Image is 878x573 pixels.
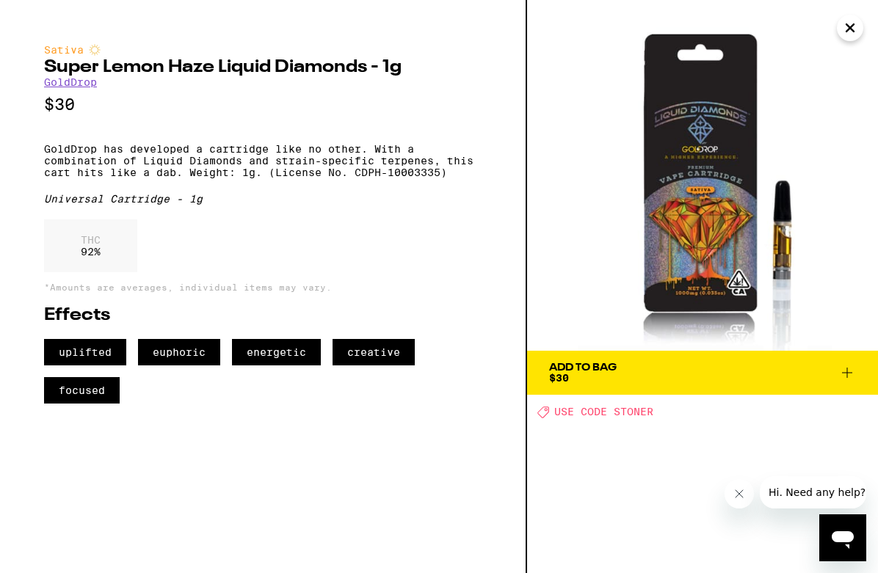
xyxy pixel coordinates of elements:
[725,479,754,508] iframe: Close message
[549,362,617,373] div: Add To Bag
[527,351,878,395] button: Add To Bag$30
[837,15,863,41] button: Close
[44,193,482,205] div: Universal Cartridge - 1g
[44,95,482,114] p: $30
[89,44,101,56] img: sativaColor.svg
[81,234,101,246] p: THC
[44,44,482,56] div: Sativa
[44,219,137,272] div: 92 %
[138,339,220,365] span: euphoric
[232,339,321,365] span: energetic
[44,59,482,76] h2: Super Lemon Haze Liquid Diamonds - 1g
[44,143,482,178] p: GoldDrop has developed a cartridge like no other. With a combination of Liquid Diamonds and strai...
[760,476,866,508] iframe: Message from company
[44,76,97,88] a: GoldDrop
[333,339,415,365] span: creative
[44,282,482,292] p: *Amounts are averages, individual items may vary.
[549,372,569,384] span: $30
[44,377,120,404] span: focused
[819,514,866,561] iframe: Button to launch messaging window
[44,307,482,324] h2: Effects
[554,406,653,418] span: USE CODE STONER
[44,339,126,365] span: uplifted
